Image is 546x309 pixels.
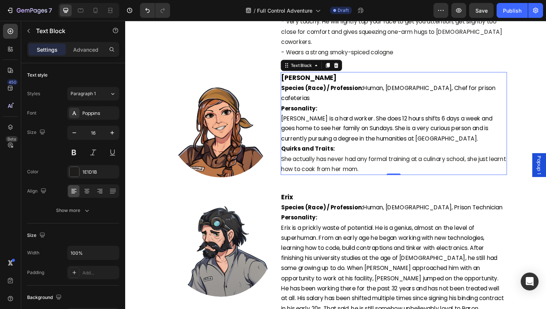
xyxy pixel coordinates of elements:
div: Background [27,293,63,303]
strong: Personality: [165,88,203,97]
div: Size [27,128,47,138]
div: Styles [27,90,40,97]
button: Show more [27,204,119,217]
strong: Species (Race) / Profession: [165,67,252,75]
div: Add... [82,270,117,276]
div: 450 [7,79,18,85]
p: - Wears a strong smoky-spiced cologne [165,28,403,39]
iframe: Design area [125,21,546,309]
div: Beta [6,136,18,142]
p: Advanced [73,46,98,54]
strong: Personality: [165,204,203,213]
p: Settings [37,46,58,54]
img: gempages_552089436922315802-b5853e85-296f-458e-8827-f15f38718c2c.png [46,54,157,166]
p: She actually has never had any formal training at a culinary school, she just learnt how to cook ... [165,131,403,162]
strong: Quirks and Traits: [165,131,222,140]
p: Text Block [36,26,99,35]
span: Human, [DEMOGRAPHIC_DATA], Chef for prison cafeterias [165,67,392,86]
span: [PERSON_NAME] is a hard worker. She does 12 hours shifts 6 days a week and goes home to see her f... [165,99,389,129]
span: Draft [338,7,349,14]
button: Publish [497,3,528,18]
div: Poppins [82,110,117,117]
span: Human, [DEMOGRAPHIC_DATA], Prison Technician [165,193,400,202]
p: 7 [49,6,52,15]
div: Size [27,231,47,241]
span: / [254,7,256,15]
strong: [PERSON_NAME] [165,55,224,65]
span: Full Control Adventure [257,7,312,15]
button: Paragraph 1 [67,87,119,100]
div: Rich Text Editor. Editing area: main [165,54,404,163]
input: Auto [68,246,119,260]
div: Open Intercom Messenger [521,273,539,290]
div: Show more [56,207,91,214]
div: Undo/Redo [140,3,170,18]
span: Erix is a prickly waste of potential. He is a genius, almost on the level of superhuman. From an ... [165,215,401,309]
button: 7 [3,3,55,18]
button: Save [469,3,494,18]
div: Color [27,168,39,175]
div: Text style [27,72,48,78]
img: gempages_552089436922315802-de21a7e9-06ef-479b-a6e4-cf6025fc9c8a.png [46,181,157,292]
strong: Species (Race) / Profession: [165,193,252,202]
span: Popup 1 [435,143,442,162]
span: Paragraph 1 [71,90,96,97]
div: Publish [503,7,521,15]
strong: Erix [165,182,178,191]
div: Font [27,110,36,116]
div: Align [27,186,48,196]
div: Text Block [174,44,199,51]
span: Save [475,7,488,14]
div: Width [27,250,39,256]
div: 1E1D1B [82,169,117,176]
div: Padding [27,269,44,276]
